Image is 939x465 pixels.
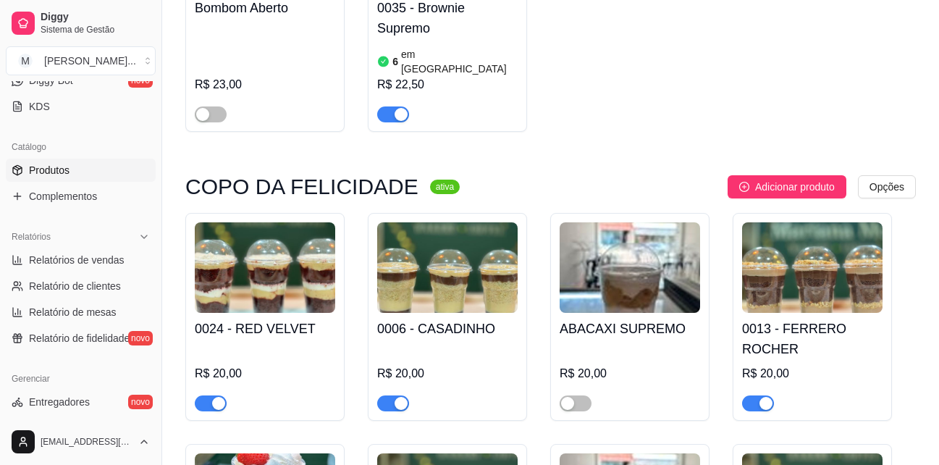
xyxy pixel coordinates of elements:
[377,76,518,93] div: R$ 22,50
[195,319,335,339] h4: 0024 - RED VELVET
[742,319,883,359] h4: 0013 - FERRERO ROCHER
[6,95,156,118] a: KDS
[6,367,156,390] div: Gerenciar
[6,301,156,324] a: Relatório de mesas
[430,180,460,194] sup: ativa
[29,331,130,345] span: Relatório de fidelidade
[6,6,156,41] a: DiggySistema de Gestão
[6,159,156,182] a: Produtos
[377,365,518,382] div: R$ 20,00
[195,365,335,382] div: R$ 20,00
[728,175,846,198] button: Adicionar produto
[742,222,883,313] img: product-image
[6,46,156,75] button: Select a team
[377,319,518,339] h4: 0006 - CASADINHO
[29,279,121,293] span: Relatório de clientes
[41,11,150,24] span: Diggy
[6,275,156,298] a: Relatório de clientes
[6,135,156,159] div: Catálogo
[12,231,51,243] span: Relatórios
[377,222,518,313] img: product-image
[41,436,132,448] span: [EMAIL_ADDRESS][DOMAIN_NAME]
[29,395,90,409] span: Entregadores
[6,327,156,350] a: Relatório de fidelidadenovo
[742,365,883,382] div: R$ 20,00
[6,185,156,208] a: Complementos
[29,99,50,114] span: KDS
[29,253,125,267] span: Relatórios de vendas
[6,390,156,414] a: Entregadoresnovo
[29,305,117,319] span: Relatório de mesas
[755,179,835,195] span: Adicionar produto
[392,54,398,69] article: 6
[560,365,700,382] div: R$ 20,00
[560,222,700,313] img: product-image
[195,222,335,313] img: product-image
[6,424,156,459] button: [EMAIL_ADDRESS][DOMAIN_NAME]
[44,54,136,68] div: [PERSON_NAME] ...
[18,54,33,68] span: M
[195,76,335,93] div: R$ 23,00
[6,416,156,440] a: Nota Fiscal (NFC-e)
[401,47,518,76] article: em [GEOGRAPHIC_DATA]
[858,175,916,198] button: Opções
[739,182,749,192] span: plus-circle
[41,24,150,35] span: Sistema de Gestão
[29,163,70,177] span: Produtos
[185,178,418,196] h3: COPO DA FELICIDADE
[29,189,97,204] span: Complementos
[560,319,700,339] h4: ABACAXI SUPREMO
[869,179,904,195] span: Opções
[6,248,156,272] a: Relatórios de vendas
